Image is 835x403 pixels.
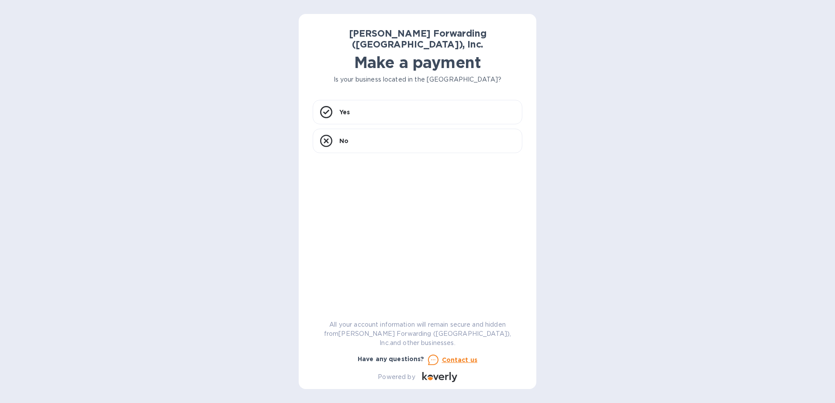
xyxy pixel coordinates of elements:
b: [PERSON_NAME] Forwarding ([GEOGRAPHIC_DATA]), Inc. [349,28,487,50]
p: All your account information will remain secure and hidden from [PERSON_NAME] Forwarding ([GEOGRA... [313,320,522,348]
u: Contact us [442,356,478,363]
p: Is your business located in the [GEOGRAPHIC_DATA]? [313,75,522,84]
p: No [339,137,348,145]
p: Powered by [378,372,415,382]
h1: Make a payment [313,53,522,72]
b: Have any questions? [358,355,424,362]
p: Yes [339,108,350,116]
